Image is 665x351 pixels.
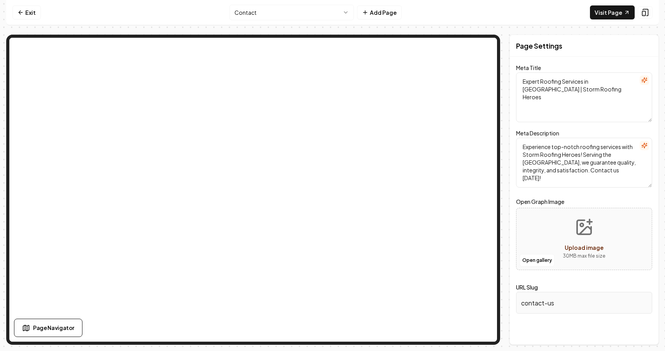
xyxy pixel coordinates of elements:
[14,319,82,337] button: Page Navigator
[520,254,555,267] button: Open gallery
[516,284,538,291] label: URL Slug
[516,64,541,71] label: Meta Title
[590,5,635,19] a: Visit Page
[563,252,605,260] p: 30 MB max file size
[33,324,74,332] span: Page Navigator
[556,212,612,266] button: Upload image
[516,197,652,206] label: Open Graph Image
[565,244,604,251] span: Upload image
[516,130,559,137] label: Meta Description
[357,5,402,19] button: Add Page
[12,5,41,19] a: Exit
[516,40,562,51] h2: Page Settings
